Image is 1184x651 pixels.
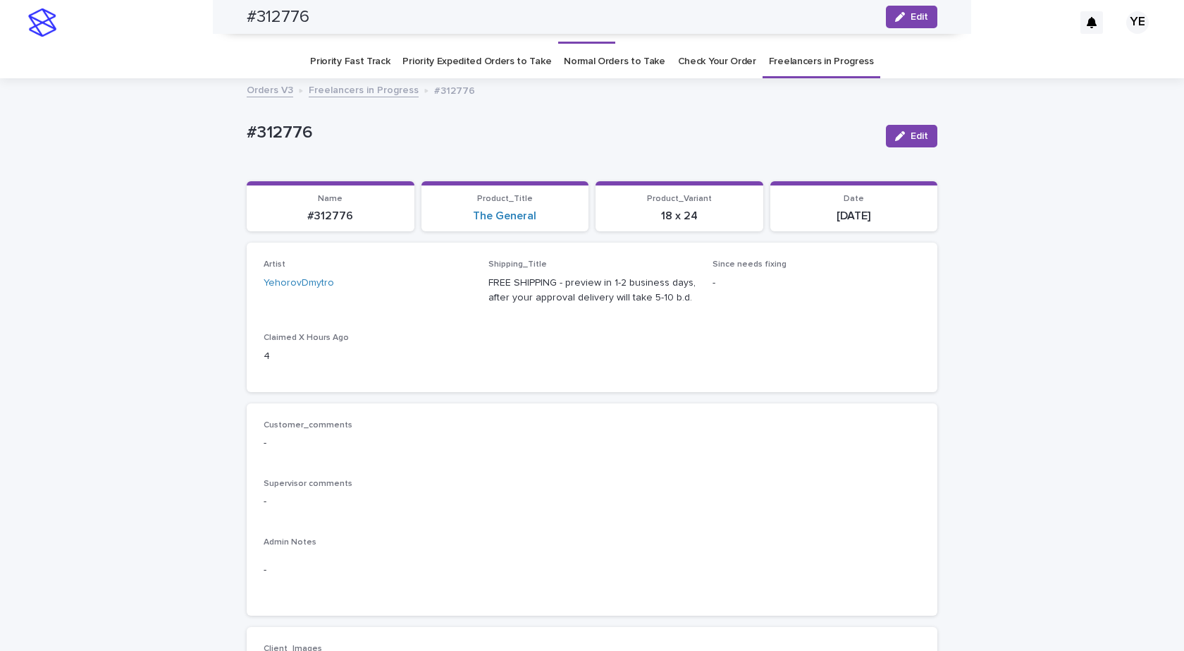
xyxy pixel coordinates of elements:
[473,209,536,223] a: The General
[264,421,352,430] span: Customer_comments
[402,45,551,78] a: Priority Expedited Orders to Take
[477,195,533,203] span: Product_Title
[911,131,928,141] span: Edit
[318,195,343,203] span: Name
[264,563,920,578] p: -
[713,260,787,269] span: Since needs fixing
[769,45,874,78] a: Freelancers in Progress
[647,195,712,203] span: Product_Variant
[1126,11,1149,34] div: YE
[309,81,419,97] a: Freelancers in Progress
[488,260,547,269] span: Shipping_Title
[310,45,390,78] a: Priority Fast Track
[264,334,349,342] span: Claimed X Hours Ago
[678,45,756,78] a: Check Your Order
[264,349,471,364] p: 4
[247,81,293,97] a: Orders V3
[779,209,930,223] p: [DATE]
[264,538,316,547] span: Admin Notes
[264,260,285,269] span: Artist
[434,82,475,97] p: #312776
[264,480,352,488] span: Supervisor comments
[264,436,920,451] p: -
[247,123,875,143] p: #312776
[604,209,755,223] p: 18 x 24
[28,8,56,37] img: stacker-logo-s-only.png
[713,276,920,291] p: -
[264,276,334,291] a: YehorovDmytro
[886,125,937,147] button: Edit
[844,195,864,203] span: Date
[264,494,920,509] p: -
[488,276,696,305] p: FREE SHIPPING - preview in 1-2 business days, after your approval delivery will take 5-10 b.d.
[564,45,665,78] a: Normal Orders to Take
[255,209,406,223] p: #312776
